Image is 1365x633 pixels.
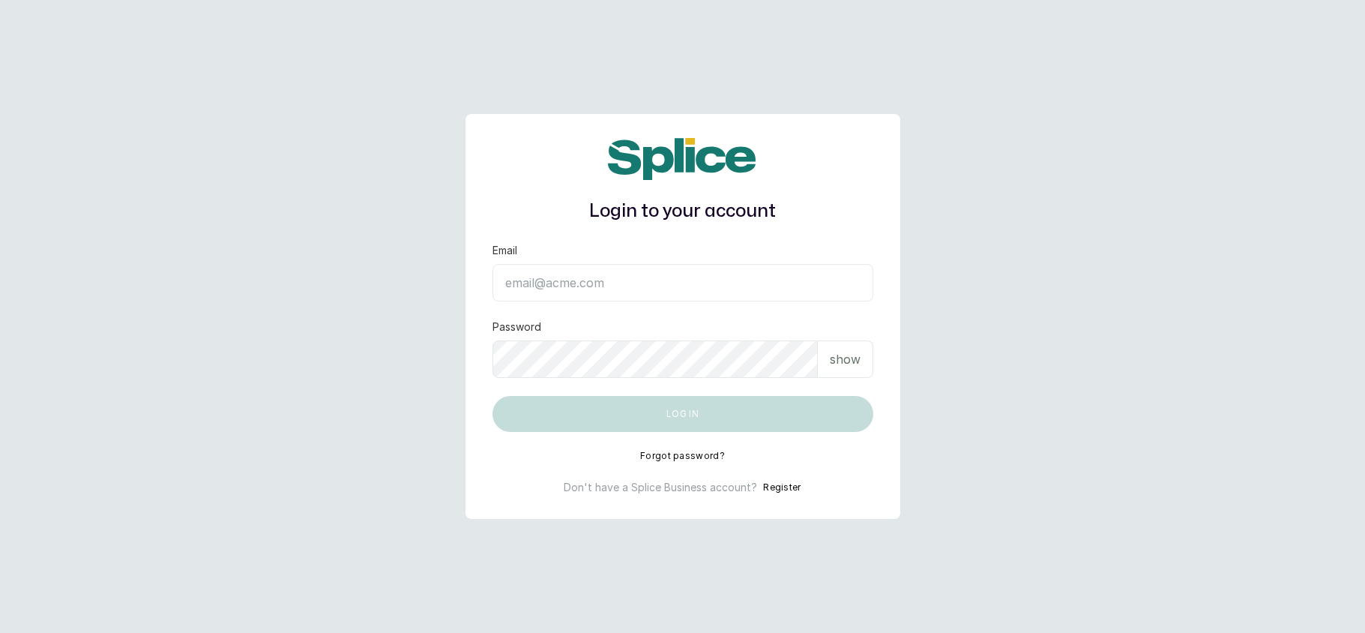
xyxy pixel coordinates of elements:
[564,480,757,495] p: Don't have a Splice Business account?
[492,264,873,301] input: email@acme.com
[763,480,801,495] button: Register
[492,396,873,432] button: Log in
[830,350,861,368] p: show
[492,198,873,225] h1: Login to your account
[640,450,725,462] button: Forgot password?
[492,319,541,334] label: Password
[492,243,517,258] label: Email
